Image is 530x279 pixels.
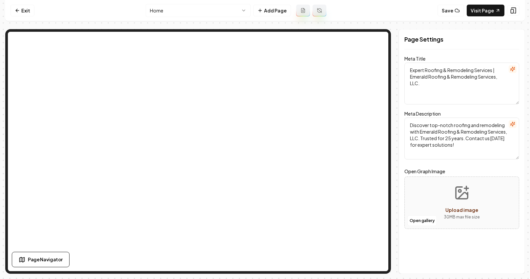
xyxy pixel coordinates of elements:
button: Open gallery [407,215,437,226]
button: Page Navigator [12,252,70,267]
a: Exit [10,5,34,16]
button: Upload image [438,180,485,226]
label: Meta Title [404,56,425,62]
label: Meta Description [404,111,441,117]
label: Open Graph Image [404,167,519,175]
span: Upload image [445,207,478,213]
button: Add admin page prompt [296,5,310,16]
a: Visit Page [467,5,504,16]
button: Add Page [253,5,291,16]
p: 30 MB max file size [444,214,480,220]
button: Regenerate page [313,5,326,16]
button: Save [438,5,464,16]
span: Page Navigator [28,256,63,263]
h2: Page Settings [404,35,519,44]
